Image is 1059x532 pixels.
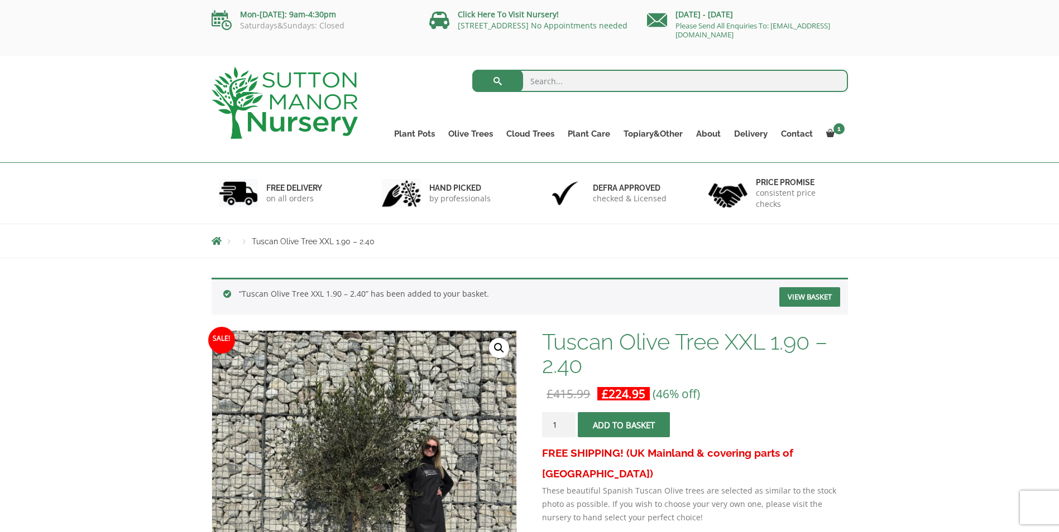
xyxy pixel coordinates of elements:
[727,126,774,142] a: Delivery
[708,176,747,210] img: 4.jpg
[617,126,689,142] a: Topiary&Other
[675,21,830,40] a: Please Send All Enquiries To: [EMAIL_ADDRESS][DOMAIN_NAME]
[212,67,358,139] img: logo
[602,386,645,402] bdi: 224.95
[756,177,841,187] h6: Price promise
[219,179,258,207] img: 1.jpg
[820,126,848,142] a: 1
[545,179,584,207] img: 3.jpg
[212,278,848,315] div: “Tuscan Olive Tree XXL 1.90 – 2.40” has been added to your basket.
[647,8,848,21] p: [DATE] - [DATE]
[542,443,847,484] h3: FREE SHIPPING! (UK Mainland & covering parts of [GEOGRAPHIC_DATA])
[212,236,848,245] nav: Breadcrumbs
[561,126,617,142] a: Plant Care
[429,193,491,204] p: by professionals
[578,412,670,437] button: Add to basket
[833,123,845,134] span: 1
[593,183,667,193] h6: Defra approved
[547,386,553,402] span: £
[429,183,491,193] h6: hand picked
[382,179,421,207] img: 2.jpg
[542,484,847,524] p: These beautiful Spanish Tuscan Olive trees are selected as similar to the stock photo as possible...
[472,70,848,92] input: Search...
[208,327,235,354] span: Sale!
[212,8,413,21] p: Mon-[DATE]: 9am-4:30pm
[266,193,322,204] p: on all orders
[252,237,375,246] span: Tuscan Olive Tree XXL 1.90 – 2.40
[756,187,841,210] p: consistent price checks
[542,330,847,377] h1: Tuscan Olive Tree XXL 1.90 – 2.40
[212,21,413,30] p: Saturdays&Sundays: Closed
[458,9,559,20] a: Click Here To Visit Nursery!
[542,412,576,437] input: Product quantity
[489,338,509,358] a: View full-screen image gallery
[653,386,700,402] span: (46% off)
[387,126,442,142] a: Plant Pots
[774,126,820,142] a: Contact
[266,183,322,193] h6: FREE DELIVERY
[500,126,561,142] a: Cloud Trees
[442,126,500,142] a: Olive Trees
[458,20,627,31] a: [STREET_ADDRESS] No Appointments needed
[547,386,590,402] bdi: 415.99
[602,386,608,402] span: £
[689,126,727,142] a: About
[779,287,840,307] a: View basket
[593,193,667,204] p: checked & Licensed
